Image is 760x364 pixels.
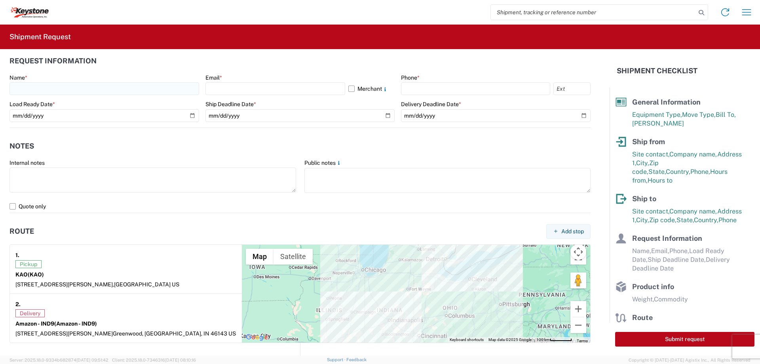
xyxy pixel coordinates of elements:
[632,295,654,303] span: Weight,
[617,66,697,76] h2: Shipment Checklist
[15,250,19,260] strong: 1.
[346,357,367,362] a: Feedback
[9,101,55,108] label: Load Ready Date
[165,358,196,362] span: [DATE] 08:10:16
[570,244,586,260] button: Map camera controls
[401,101,461,108] label: Delivery Deadline Date
[632,151,669,158] span: Site contact,
[669,247,689,255] span: Phone,
[491,5,696,20] input: Shipment, tracking or reference number
[632,282,674,291] span: Product info
[629,356,750,364] span: Copyright © [DATE]-[DATE] Agistix Inc., All Rights Reserved
[649,216,676,224] span: Zip code,
[666,168,690,175] span: Country,
[570,301,586,317] button: Zoom in
[244,332,270,343] a: Open this area in Google Maps (opens a new window)
[632,137,665,146] span: Ship from
[54,320,97,327] span: (Amazon - IND9)
[553,82,591,95] input: Ext
[534,337,574,343] button: Map Scale: 100 km per 52 pixels
[401,74,420,81] label: Phone
[327,357,347,362] a: Support
[9,159,45,166] label: Internal notes
[15,260,42,268] span: Pickup
[15,320,97,327] strong: Amazon - IND9
[114,281,179,288] span: [GEOGRAPHIC_DATA] US
[15,309,45,317] span: Delivery
[9,57,97,65] h2: Request Information
[15,299,21,309] strong: 2.
[577,339,588,343] a: Terms
[9,227,34,235] h2: Route
[15,330,113,337] span: [STREET_ADDRESS][PERSON_NAME]
[632,98,701,106] span: General Information
[15,281,114,288] span: [STREET_ADDRESS][PERSON_NAME],
[76,358,108,362] span: [DATE] 09:51:42
[561,228,584,235] span: Add stop
[694,216,718,224] span: Country,
[690,168,710,175] span: Phone,
[205,101,256,108] label: Ship Deadline Date
[615,332,754,347] button: Submit request
[28,271,44,278] span: (KAO)
[488,337,532,342] span: Map data ©2025 Google
[636,216,649,224] span: City,
[682,111,716,118] span: Move Type,
[651,247,669,255] span: Email,
[9,200,591,213] label: Quote only
[632,247,651,255] span: Name,
[274,249,313,265] button: Show satellite imagery
[648,177,673,184] span: Hours to
[636,159,649,167] span: City,
[632,194,656,203] span: Ship to
[9,32,71,42] h2: Shipment Request
[632,111,682,118] span: Equipment Type,
[9,358,108,362] span: Server: 2025.18.0-9334b682874
[632,120,684,127] span: [PERSON_NAME]
[648,256,706,263] span: Ship Deadline Date,
[113,330,236,337] span: Greenwood, [GEOGRAPHIC_DATA], IN 46143 US
[669,151,717,158] span: Company name,
[205,74,222,81] label: Email
[632,234,702,242] span: Request Information
[15,271,44,278] strong: KAO
[718,216,737,224] span: Phone
[669,208,717,215] span: Company name,
[304,159,342,166] label: Public notes
[632,208,669,215] span: Site contact,
[648,168,666,175] span: State,
[654,295,688,303] span: Commodity
[676,216,694,224] span: State,
[9,142,34,150] h2: Notes
[546,224,591,239] button: Add stop
[450,337,484,343] button: Keyboard shortcuts
[716,111,736,118] span: Bill To,
[536,337,550,342] span: 100 km
[9,74,27,81] label: Name
[112,358,196,362] span: Client: 2025.18.0-7346316
[632,313,653,322] span: Route
[246,249,274,265] button: Show street map
[570,317,586,333] button: Zoom out
[570,273,586,288] button: Drag Pegman onto the map to open Street View
[348,82,395,95] label: Merchant
[244,332,270,343] img: Google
